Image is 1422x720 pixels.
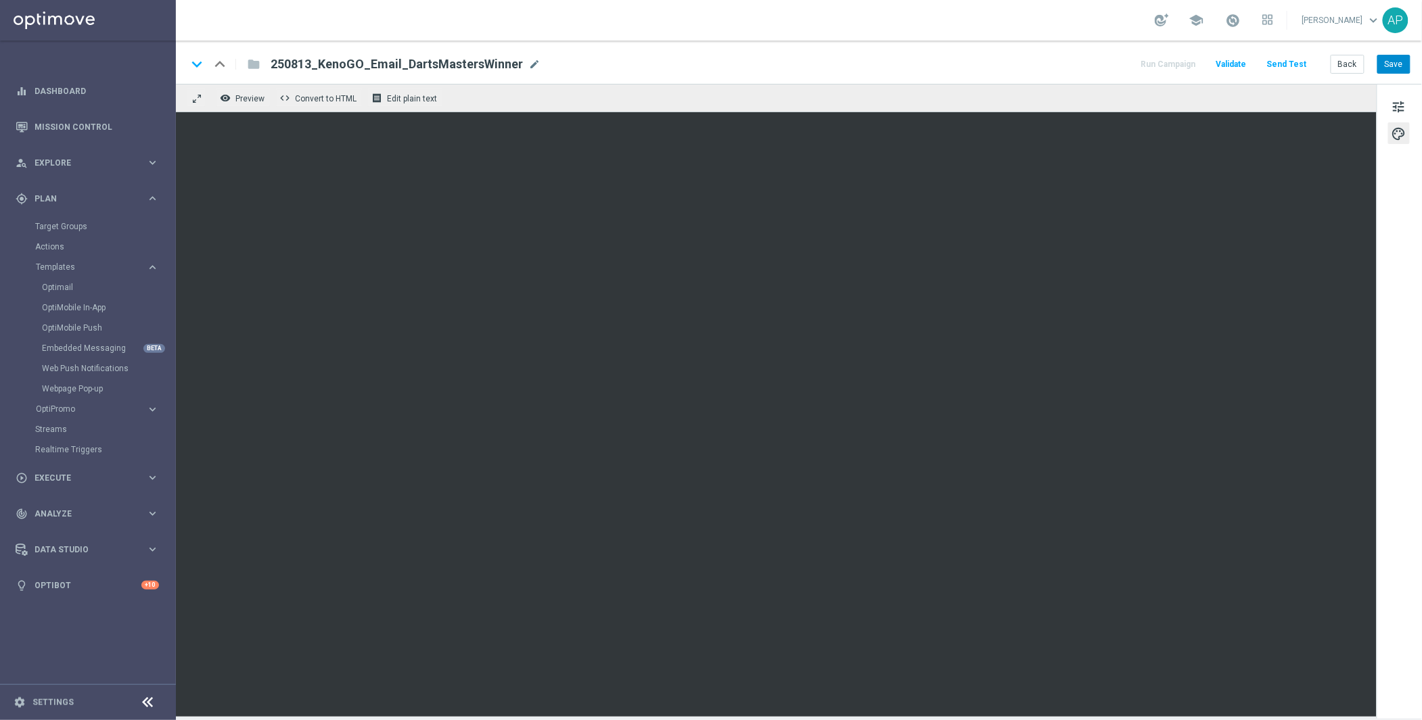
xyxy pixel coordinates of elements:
button: code Convert to HTML [276,89,363,107]
span: Templates [36,263,133,271]
span: keyboard_arrow_down [1367,13,1381,28]
i: track_changes [16,508,28,520]
a: Web Push Notifications [42,363,141,374]
i: keyboard_arrow_right [146,543,159,556]
div: OptiMobile In-App [42,297,175,318]
button: gps_fixed Plan keyboard_arrow_right [15,193,160,204]
span: OptiPromo [36,405,133,413]
span: 250813_KenoGO_Email_DartsMastersWinner [271,56,523,72]
div: Dashboard [16,73,159,109]
div: +10 [141,581,159,590]
div: OptiMobile Push [42,318,175,338]
button: equalizer Dashboard [15,86,160,97]
span: Preview [235,94,265,103]
div: AP [1383,7,1408,33]
a: OptiMobile In-App [42,302,141,313]
span: tune [1392,98,1406,116]
div: BETA [143,344,165,353]
div: Embedded Messaging [42,338,175,358]
span: mode_edit [528,58,541,70]
span: Edit plain text [387,94,437,103]
span: Validate [1216,59,1247,69]
button: Mission Control [15,122,160,133]
button: remove_red_eye Preview [216,89,271,107]
a: Mission Control [35,109,159,145]
i: settings [14,696,26,709]
i: keyboard_arrow_right [146,156,159,169]
i: play_circle_outline [16,472,28,484]
i: person_search [16,157,28,169]
i: gps_fixed [16,193,28,205]
span: Analyze [35,510,146,518]
span: Explore [35,159,146,167]
button: play_circle_outline Execute keyboard_arrow_right [15,473,160,483]
div: Web Push Notifications [42,358,175,379]
a: Webpage Pop-up [42,383,141,394]
button: person_search Explore keyboard_arrow_right [15,158,160,168]
span: Execute [35,474,146,482]
i: keyboard_arrow_right [146,403,159,416]
div: Explore [16,157,146,169]
div: Templates [36,263,146,271]
span: school [1189,13,1204,28]
div: Execute [16,472,146,484]
div: Realtime Triggers [35,439,175,460]
button: palette [1388,122,1410,144]
a: Embedded Messaging [42,343,141,354]
button: Save [1377,55,1410,74]
a: [PERSON_NAME]keyboard_arrow_down [1301,10,1383,30]
a: Streams [35,424,141,435]
div: Actions [35,237,175,257]
button: tune [1388,95,1410,117]
div: Webpage Pop-up [42,379,175,399]
div: OptiPromo [35,399,175,419]
span: palette [1392,125,1406,143]
i: remove_red_eye [220,93,231,103]
button: Validate [1214,55,1249,74]
i: keyboard_arrow_right [146,507,159,520]
i: keyboard_arrow_down [187,54,207,74]
span: code [279,93,290,103]
a: Optibot [35,567,141,603]
div: Plan [16,193,146,205]
button: Send Test [1265,55,1309,74]
button: Back [1331,55,1364,74]
a: Optimail [42,282,141,293]
div: Templates [35,257,175,399]
a: Dashboard [35,73,159,109]
div: Data Studio [16,544,146,556]
span: Data Studio [35,546,146,554]
i: keyboard_arrow_right [146,192,159,205]
button: OptiPromo keyboard_arrow_right [35,404,160,414]
i: receipt [371,93,382,103]
button: Data Studio keyboard_arrow_right [15,544,160,555]
span: Convert to HTML [295,94,357,103]
div: Mission Control [16,109,159,145]
button: receipt Edit plain text [368,89,443,107]
span: Plan [35,195,146,203]
div: OptiPromo [36,405,146,413]
a: Actions [35,241,141,252]
i: lightbulb [16,579,28,592]
i: equalizer [16,85,28,97]
a: Realtime Triggers [35,444,141,455]
div: Streams [35,419,175,439]
i: keyboard_arrow_right [146,261,159,274]
div: Target Groups [35,216,175,237]
button: lightbulb Optibot +10 [15,580,160,591]
button: Templates keyboard_arrow_right [35,262,160,272]
i: keyboard_arrow_right [146,471,159,484]
a: Settings [32,698,74,706]
button: track_changes Analyze keyboard_arrow_right [15,508,160,519]
a: OptiMobile Push [42,322,141,333]
div: Optimail [42,277,175,297]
